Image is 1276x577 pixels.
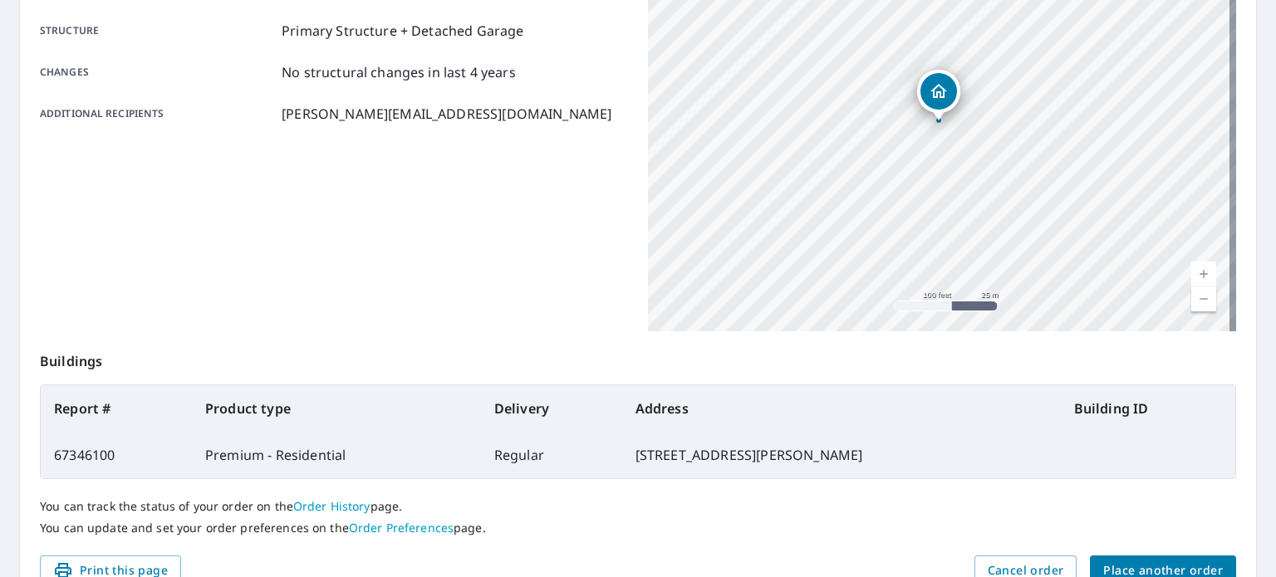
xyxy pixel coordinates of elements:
td: 67346100 [41,432,192,478]
td: Premium - Residential [192,432,481,478]
p: No structural changes in last 4 years [282,62,516,82]
a: Order Preferences [349,520,454,535]
p: [PERSON_NAME][EMAIL_ADDRESS][DOMAIN_NAME] [282,104,611,124]
a: Order History [293,498,371,514]
th: Product type [192,385,481,432]
p: Primary Structure + Detached Garage [282,21,523,41]
p: Structure [40,21,275,41]
p: Additional recipients [40,104,275,124]
th: Report # [41,385,192,432]
td: Regular [481,432,622,478]
th: Building ID [1061,385,1235,432]
a: Current Level 18, Zoom In [1191,262,1216,286]
td: [STREET_ADDRESS][PERSON_NAME] [622,432,1061,478]
th: Address [622,385,1061,432]
a: Current Level 18, Zoom Out [1191,286,1216,311]
div: Dropped pin, building 1, Residential property, 128 Cassidy Rd Normal, IL 61761 [917,70,960,121]
p: You can update and set your order preferences on the page. [40,521,1236,535]
p: Buildings [40,331,1236,384]
th: Delivery [481,385,622,432]
p: You can track the status of your order on the page. [40,499,1236,514]
p: Changes [40,62,275,82]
